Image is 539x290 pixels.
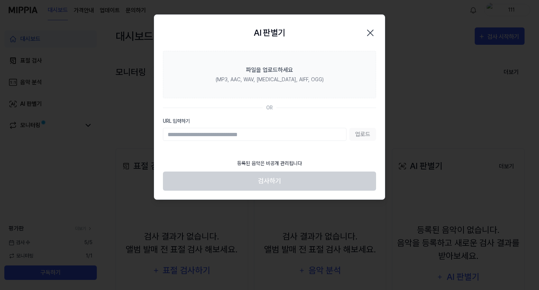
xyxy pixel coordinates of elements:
[216,76,324,83] div: (MP3, AAC, WAV, [MEDICAL_DATA], AIFF, OGG)
[246,66,293,74] div: 파일을 업로드하세요
[266,104,273,112] div: OR
[254,26,285,39] h2: AI 판별기
[233,155,306,172] div: 등록된 음악은 비공개 관리됩니다
[163,117,376,125] label: URL 입력하기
